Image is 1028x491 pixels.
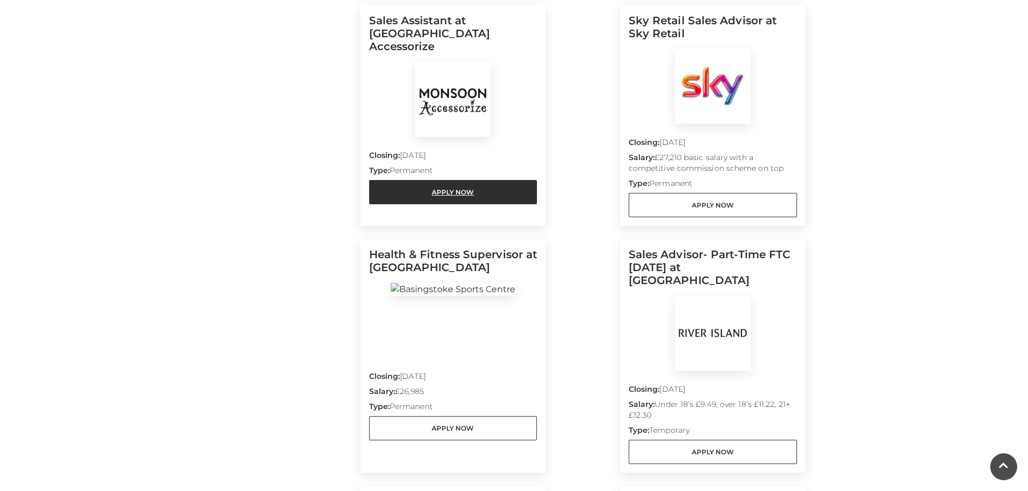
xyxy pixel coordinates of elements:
[369,416,537,440] a: Apply Now
[369,150,537,165] p: [DATE]
[369,386,537,401] p: £26,985
[629,14,797,49] h5: Sky Retail Sales Advisor at Sky Retail
[369,165,537,180] p: Permanent
[369,401,537,416] p: Permanent
[369,371,537,386] p: [DATE]
[369,180,537,204] a: Apply Now
[369,14,537,61] h5: Sales Assistant at [GEOGRAPHIC_DATA] Accessorize
[629,193,797,217] a: Apply Now
[391,283,515,296] img: Basingstoke Sports Centre
[369,371,400,381] strong: Closing:
[369,386,396,396] strong: Salary:
[629,384,797,399] p: [DATE]
[629,137,660,147] strong: Closing:
[629,425,649,435] strong: Type:
[675,49,751,124] img: Sky Retail
[369,402,390,411] strong: Type:
[629,440,797,464] a: Apply Now
[629,384,660,394] strong: Closing:
[369,165,390,175] strong: Type:
[369,150,400,160] strong: Closing:
[629,178,797,193] p: Permanent
[629,153,655,162] strong: Salary:
[629,425,797,440] p: Temporary
[629,178,649,188] strong: Type:
[369,248,537,282] h5: Health & Fitness Supervisor at [GEOGRAPHIC_DATA]
[675,295,751,371] img: River Island
[629,399,655,409] strong: Salary:
[629,248,797,295] h5: Sales Advisor- Part-Time FTC [DATE] at [GEOGRAPHIC_DATA]
[629,137,797,152] p: [DATE]
[415,61,491,137] img: Monsoon
[629,152,797,178] p: £27,210 basic salary with a competitive commission scheme on top
[629,399,797,425] p: Under 18’s £9.49, over 18’s £11.22, 21+ £12.30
